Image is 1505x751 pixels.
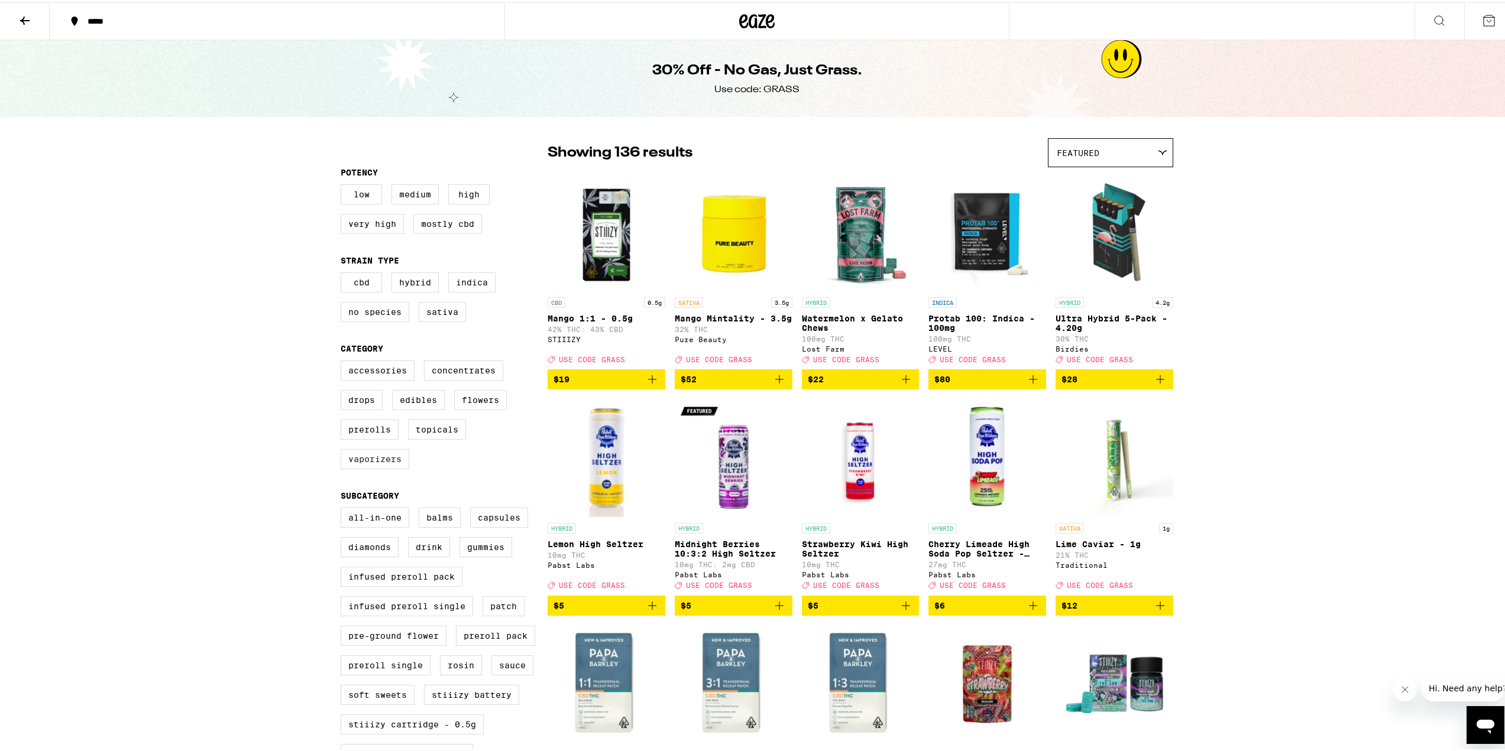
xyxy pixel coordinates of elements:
[928,521,957,531] p: HYBRID
[454,388,507,408] label: Flowers
[548,396,665,593] a: Open page for Lemon High Seltzer from Pabst Labs
[1393,675,1417,699] iframe: Close message
[1056,333,1173,340] p: 30% THC
[1056,396,1173,515] img: Traditional - Lime Caviar - 1g
[341,594,473,614] label: Infused Preroll Single
[440,653,482,673] label: Rosin
[459,535,512,555] label: Gummies
[1056,343,1173,350] div: Birdies
[652,58,862,79] h1: 30% Off - No Gas, Just Grass.
[456,623,535,643] label: Preroll Pack
[802,396,920,593] a: Open page for Strawberry Kiwi High Seltzer from Pabst Labs
[714,81,800,94] div: Use code: GRASS
[675,367,792,387] button: Add to bag
[408,417,466,437] label: Topicals
[1056,559,1173,567] div: Traditional
[1159,521,1173,531] p: 1g
[548,537,665,547] p: Lemon High Seltzer
[424,358,503,378] label: Concentrates
[1056,171,1173,289] img: Birdies - Ultra Hybrid 5-Pack - 4.20g
[802,311,920,330] p: Watermelon x Gelato Chews
[802,333,920,340] p: 100mg THC
[341,165,378,175] legend: Potency
[548,593,665,613] button: Add to bag
[1056,171,1173,367] a: Open page for Ultra Hybrid 5-Pack - 4.20g from Birdies
[802,593,920,613] button: Add to bag
[1056,396,1173,593] a: Open page for Lime Caviar - 1g from Traditional
[928,367,1046,387] button: Add to bag
[686,353,752,361] span: USE CODE GRASS
[548,521,576,531] p: HYBRID
[548,549,665,557] p: 10mg THC
[675,333,792,341] div: Pure Beauty
[802,367,920,387] button: Add to bag
[491,653,533,673] label: Sauce
[548,623,665,741] img: Papa & Barkley - Releaf Patch - 1:1 CBD:THC - 30mg
[341,447,409,467] label: Vaporizers
[813,353,879,361] span: USE CODE GRASS
[559,353,625,361] span: USE CODE GRASS
[341,489,399,498] legend: Subcategory
[413,212,482,232] label: Mostly CBD
[940,353,1006,361] span: USE CODE GRASS
[548,333,665,341] div: STIIIZY
[686,580,752,587] span: USE CODE GRASS
[808,372,824,382] span: $22
[1467,704,1504,742] iframe: Button to launch messaging window
[813,580,879,587] span: USE CODE GRASS
[675,396,792,515] img: Pabst Labs - Midnight Berries 10:3:2 High Seltzer
[771,295,792,305] p: 3.5g
[928,396,1046,515] img: Pabst Labs - Cherry Limeade High Soda Pop Seltzer - 25mg
[802,343,920,350] div: Lost Farm
[928,396,1046,593] a: Open page for Cherry Limeade High Soda Pop Seltzer - 25mg from Pabst Labs
[341,682,415,703] label: Soft Sweets
[802,295,830,305] p: HYBRID
[928,171,1046,367] a: Open page for Protab 100: Indica - 100mg from LEVEL
[391,270,439,290] label: Hybrid
[7,8,85,18] span: Hi. Need any help?
[1061,599,1077,608] span: $12
[424,682,519,703] label: STIIIZY Battery
[1061,372,1077,382] span: $28
[548,171,665,289] img: STIIIZY - Mango 1:1 - 0.5g
[554,599,564,608] span: $5
[448,270,496,290] label: Indica
[928,558,1046,566] p: 27mg THC
[802,171,920,367] a: Open page for Watermelon x Gelato Chews from Lost Farm
[928,171,1046,289] img: LEVEL - Protab 100: Indica - 100mg
[934,372,950,382] span: $80
[934,599,945,608] span: $6
[928,593,1046,613] button: Add to bag
[470,505,528,525] label: Capsules
[808,599,818,608] span: $5
[341,535,399,555] label: Diamonds
[675,311,792,321] p: Mango Mintality - 3.5g
[341,623,446,643] label: Pre-ground Flower
[391,182,439,202] label: Medium
[341,505,409,525] label: All-In-One
[928,537,1046,556] p: Cherry Limeade High Soda Pop Seltzer - 25mg
[1067,580,1133,587] span: USE CODE GRASS
[1056,521,1084,531] p: SATIVA
[928,568,1046,576] div: Pabst Labs
[681,372,697,382] span: $52
[644,295,665,305] p: 0.5g
[448,182,490,202] label: High
[675,593,792,613] button: Add to bag
[675,171,792,289] img: Pure Beauty - Mango Mintality - 3.5g
[1057,146,1099,155] span: Featured
[341,182,382,202] label: Low
[675,521,703,531] p: HYBRID
[675,323,792,331] p: 32% THC
[1056,367,1173,387] button: Add to bag
[1056,623,1173,741] img: STIIIZY - White Berry 2:1 Gummies
[341,564,462,584] label: Infused Preroll Pack
[392,388,445,408] label: Edibles
[419,300,466,320] label: Sativa
[681,599,691,608] span: $5
[341,342,383,351] legend: Category
[928,295,957,305] p: INDICA
[802,171,920,289] img: Lost Farm - Watermelon x Gelato Chews
[1056,593,1173,613] button: Add to bag
[1056,537,1173,547] p: Lime Caviar - 1g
